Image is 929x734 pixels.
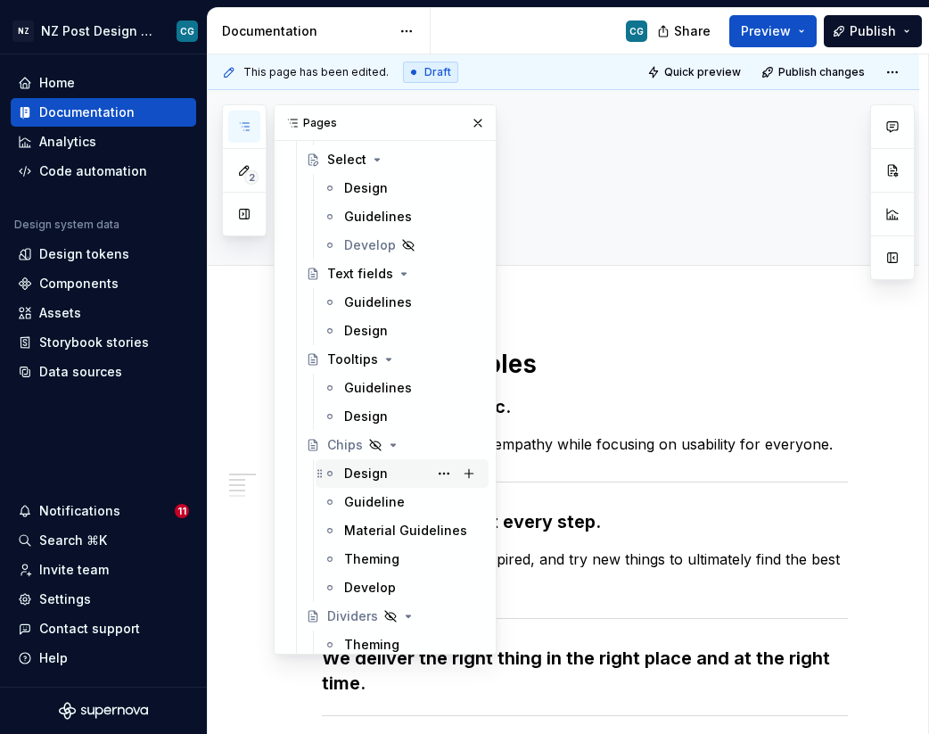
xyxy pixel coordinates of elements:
div: Components [39,275,119,293]
p: We stay open-minded, inspired, and try new things to ultimately find the best solution. [322,548,848,591]
div: Documentation [39,103,135,121]
a: Material Guidelines [316,516,489,545]
div: Develop [344,236,396,254]
a: Assets [11,299,196,327]
div: NZ Post Design System [41,22,155,40]
span: Preview [741,22,791,40]
a: Tooltips [299,345,489,374]
div: Text fields [327,265,393,283]
span: Share [674,22,711,40]
a: Theming [316,631,489,659]
div: Contact support [39,620,140,638]
a: Design [316,317,489,345]
a: Code automation [11,157,196,186]
button: NZNZ Post Design SystemCG [4,12,203,50]
a: Settings [11,585,196,614]
div: Assets [39,304,81,322]
h1: Design principles [322,348,848,380]
div: Guidelines [344,208,412,226]
div: Notifications [39,502,120,520]
a: Chips [299,431,489,459]
button: Preview [729,15,817,47]
span: Draft [424,65,451,79]
textarea: Welcome! [318,147,844,190]
a: Documentation [11,98,196,127]
div: Guidelines [344,379,412,397]
a: Data sources [11,358,196,386]
a: Text fields [299,260,489,288]
div: Design [344,179,388,197]
div: Help [39,649,68,667]
a: Guidelines [316,288,489,317]
span: 11 [175,504,189,518]
a: Guidelines [316,374,489,402]
h3: We deliver the right thing in the right place and at the right time. [322,646,848,696]
div: Chips [327,436,363,454]
span: Publish [850,22,896,40]
div: Guidelines [344,293,412,311]
div: Dividers [327,607,378,625]
a: Design [316,402,489,431]
a: Design [316,174,489,202]
div: Theming [344,550,399,568]
a: Home [11,69,196,97]
a: Analytics [11,128,196,156]
h3: We ask questions at every step. [322,509,848,534]
div: Guideline [344,493,405,511]
span: This page has been edited. [243,65,389,79]
div: Develop [344,579,396,597]
button: Search ⌘K [11,526,196,555]
div: Home [39,74,75,92]
div: Theming [344,636,399,654]
button: Help [11,644,196,672]
a: Dividers [299,602,489,631]
button: Publish [824,15,922,47]
a: Storybook stories [11,328,196,357]
div: Material Guidelines [344,522,467,540]
p: We champion clarity and empathy while focusing on usability for everyone. [322,433,848,455]
div: Settings [39,590,91,608]
div: Analytics [39,133,96,151]
span: Publish changes [778,65,865,79]
a: Theming [316,545,489,573]
div: CG [629,24,644,38]
span: 2 [244,170,259,185]
a: Select [299,145,489,174]
div: NZ [12,21,34,42]
div: Invite team [39,561,109,579]
a: Guidelines [316,202,489,231]
svg: Supernova Logo [59,702,148,720]
a: Invite team [11,556,196,584]
div: Data sources [39,363,122,381]
div: Design system data [14,218,119,232]
div: Design tokens [39,245,129,263]
button: Publish changes [756,60,873,85]
div: Search ⌘K [39,532,107,549]
button: Contact support [11,614,196,643]
a: Design tokens [11,240,196,268]
button: Share [648,15,722,47]
a: Develop [316,573,489,602]
div: Storybook stories [39,334,149,351]
div: Tooltips [327,351,378,368]
div: Pages [275,105,496,141]
a: Design [316,459,489,488]
h3: We’re people-centric. [322,394,848,419]
a: Components [11,269,196,298]
button: Quick preview [642,60,749,85]
div: Design [344,465,388,482]
div: Code automation [39,162,147,180]
a: Develop [316,231,489,260]
div: Select [327,151,366,169]
div: CG [180,24,194,38]
span: Quick preview [664,65,741,79]
a: Guideline [316,488,489,516]
div: Design [344,408,388,425]
button: Notifications11 [11,497,196,525]
div: Design [344,322,388,340]
div: Documentation [222,22,391,40]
